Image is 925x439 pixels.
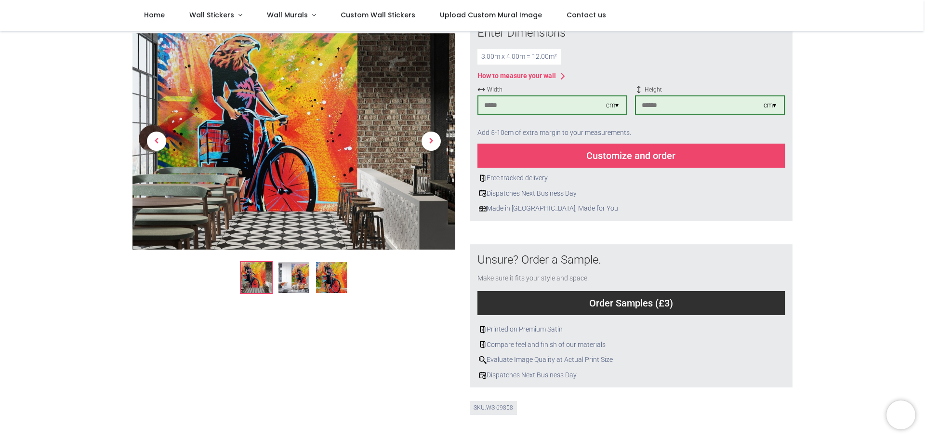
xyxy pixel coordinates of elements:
[477,86,627,94] span: Width
[479,205,487,213] img: uk
[477,291,785,315] div: Order Samples (£3)
[189,10,234,20] span: Wall Stickers
[477,252,785,268] div: Unsure? Order a Sample.
[477,173,785,183] div: Free tracked delivery
[144,10,165,20] span: Home
[606,101,619,110] div: cm ▾
[477,49,561,65] div: 3.00 m x 4.00 m = 12.00 m²
[477,144,785,168] div: Customize and order
[470,401,517,415] div: SKU: WS-69858
[886,400,915,429] iframe: Brevo live chat
[316,262,347,293] img: WS-69858-03
[422,132,441,151] span: Next
[267,10,308,20] span: Wall Murals
[477,325,785,334] div: Printed on Premium Satin
[635,86,785,94] span: Height
[477,371,785,380] div: Dispatches Next Business Day
[477,189,785,199] div: Dispatches Next Business Day
[567,10,606,20] span: Contact us
[764,101,776,110] div: cm ▾
[241,262,272,293] img: Cycle Soaring Wall Mural by 2015 AbcArtAttack
[147,132,166,151] span: Previous
[132,66,181,217] a: Previous
[477,71,556,81] div: How to measure your wall
[477,355,785,365] div: Evaluate Image Quality at Actual Print Size
[477,340,785,350] div: Compare feel and finish of our materials
[477,274,785,283] div: Make sure it fits your style and space.
[132,33,455,250] img: Cycle Soaring Wall Mural by 2015 AbcArtAttack
[477,204,785,213] div: Made in [GEOGRAPHIC_DATA], Made for You
[341,10,415,20] span: Custom Wall Stickers
[440,10,542,20] span: Upload Custom Mural Image
[477,25,785,41] div: Enter Dimensions
[477,122,785,144] div: Add 5-10cm of extra margin to your measurements.
[407,66,455,217] a: Next
[278,262,309,293] img: WS-69858-02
